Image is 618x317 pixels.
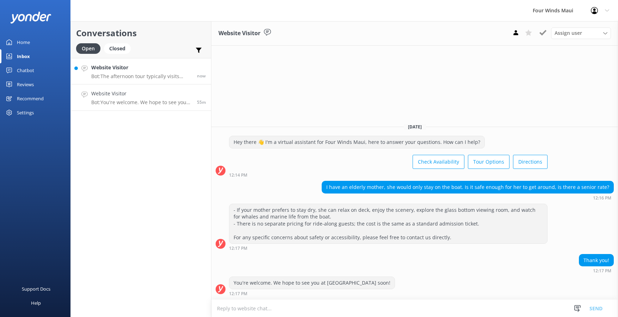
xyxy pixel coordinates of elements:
[229,172,548,177] div: 12:14pm 11-Aug-2025 (UTC -10:00) Pacific/Honolulu
[17,35,30,49] div: Home
[593,269,611,273] strong: 12:17 PM
[31,296,41,310] div: Help
[76,43,100,54] div: Open
[229,246,548,251] div: 12:17pm 11-Aug-2025 (UTC -10:00) Pacific/Honolulu
[322,181,613,193] div: I have an elderly mother, she would only stay on the boat. Is it safe enough for her to get aroun...
[17,63,34,77] div: Chatbot
[91,73,192,80] p: Bot: The afternoon tour typically visits [GEOGRAPHIC_DATA], but the final destination depends on ...
[76,44,104,52] a: Open
[229,136,484,148] div: Hey there 👋 I'm a virtual assistant for Four Winds Maui, here to answer your questions. How can I...
[197,99,206,105] span: 12:17pm 11-Aug-2025 (UTC -10:00) Pacific/Honolulu
[229,277,395,289] div: You're welcome. We hope to see you at [GEOGRAPHIC_DATA] soon!
[76,26,206,40] h2: Conversations
[322,195,614,200] div: 12:16pm 11-Aug-2025 (UTC -10:00) Pacific/Honolulu
[17,91,44,106] div: Recommend
[579,254,613,266] div: Thank you!
[91,64,192,71] h4: Website Visitor
[104,44,134,52] a: Closed
[11,12,51,23] img: yonder-white-logo.png
[551,27,611,39] div: Assign User
[468,155,509,169] button: Tour Options
[17,77,34,91] div: Reviews
[22,282,50,296] div: Support Docs
[229,173,247,177] strong: 12:14 PM
[197,73,206,79] span: 01:12pm 11-Aug-2025 (UTC -10:00) Pacific/Honolulu
[218,29,260,38] h3: Website Visitor
[71,84,211,111] a: Website VisitorBot:You're welcome. We hope to see you at [GEOGRAPHIC_DATA] soon!55m
[91,99,192,106] p: Bot: You're welcome. We hope to see you at [GEOGRAPHIC_DATA] soon!
[17,49,30,63] div: Inbox
[17,106,34,120] div: Settings
[555,29,582,37] span: Assign user
[404,124,426,130] span: [DATE]
[593,196,611,200] strong: 12:16 PM
[229,292,247,296] strong: 12:17 PM
[229,204,547,243] div: - If your mother prefers to stay dry, she can relax on deck, enjoy the scenery, explore the glass...
[71,58,211,84] a: Website VisitorBot:The afternoon tour typically visits [GEOGRAPHIC_DATA], but the final destinati...
[104,43,131,54] div: Closed
[579,268,614,273] div: 12:17pm 11-Aug-2025 (UTC -10:00) Pacific/Honolulu
[229,291,395,296] div: 12:17pm 11-Aug-2025 (UTC -10:00) Pacific/Honolulu
[229,246,247,251] strong: 12:17 PM
[413,155,464,169] button: Check Availability
[513,155,548,169] button: Directions
[91,90,192,97] h4: Website Visitor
